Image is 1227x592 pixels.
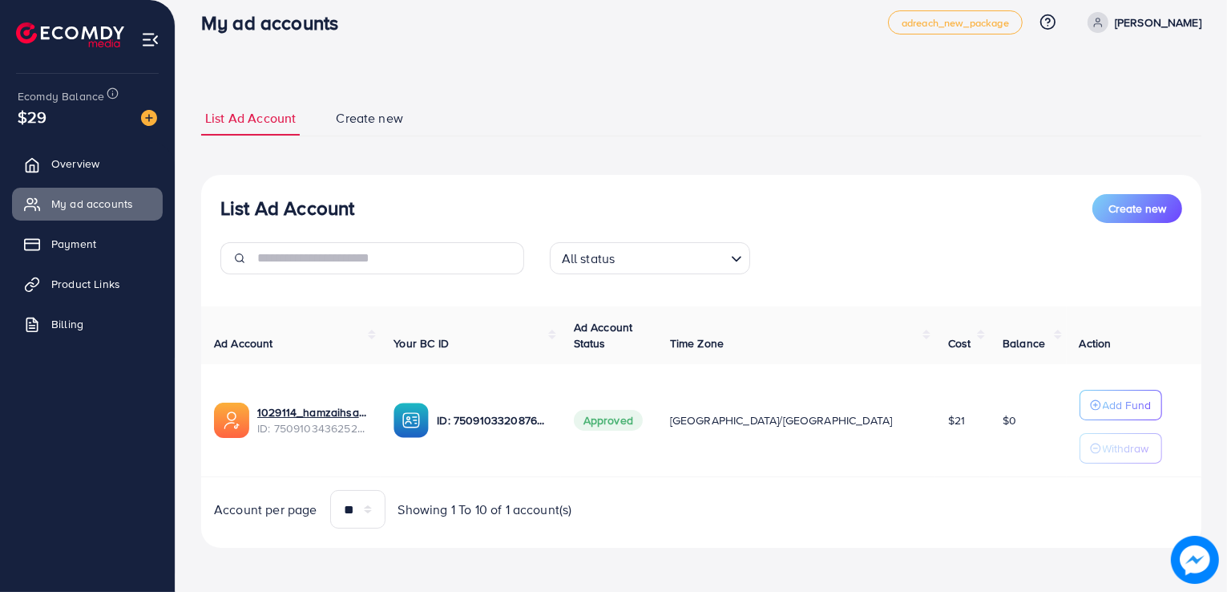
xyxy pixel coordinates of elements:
img: logo [16,22,124,47]
span: [GEOGRAPHIC_DATA]/[GEOGRAPHIC_DATA] [670,412,893,428]
a: [PERSON_NAME] [1081,12,1201,33]
p: ID: 7509103320876253185 [437,411,547,430]
img: ic-ba-acc.ded83a64.svg [394,403,429,438]
a: My ad accounts [12,188,163,220]
a: Overview [12,148,163,180]
span: ID: 7509103436252823569 [257,420,368,436]
span: Cost [948,335,971,351]
a: 1029114_hamzaihsan_1748349397955 [257,404,368,420]
p: Add Fund [1103,395,1152,415]
button: Withdraw [1080,433,1162,464]
a: Billing [12,308,163,340]
span: Approved [574,410,643,431]
a: Product Links [12,268,163,300]
span: Time Zone [670,335,724,351]
input: Search for option [620,244,724,270]
span: List Ad Account [205,109,296,128]
a: adreach_new_package [888,10,1023,34]
h3: List Ad Account [220,197,354,220]
span: Your BC ID [394,335,449,351]
span: Ecomdy Balance [18,88,104,104]
span: Account per page [214,501,317,519]
span: Billing [51,316,83,332]
img: ic-ads-acc.e4c84228.svg [214,403,249,438]
span: Ad Account Status [574,319,633,351]
span: Overview [51,156,99,172]
span: All status [559,247,619,270]
img: menu [141,30,159,49]
span: Product Links [51,276,120,292]
img: image [1171,536,1218,583]
span: Showing 1 To 10 of 1 account(s) [398,501,572,519]
button: Create new [1092,194,1182,223]
span: $29 [18,105,46,128]
span: Balance [1003,335,1045,351]
span: Ad Account [214,335,273,351]
span: Payment [51,236,96,252]
p: [PERSON_NAME] [1115,13,1201,32]
span: Create new [1108,201,1166,217]
h3: My ad accounts [201,11,351,34]
span: My ad accounts [51,196,133,212]
img: image [141,110,157,126]
p: Withdraw [1103,439,1149,458]
div: Search for option [550,242,750,274]
span: adreach_new_package [902,18,1009,28]
span: $21 [948,412,965,428]
span: Action [1080,335,1112,351]
button: Add Fund [1080,390,1162,420]
span: $0 [1003,412,1016,428]
div: <span class='underline'>1029114_hamzaihsan_1748349397955</span></br>7509103436252823569 [257,404,368,437]
a: Payment [12,228,163,260]
span: Create new [336,109,403,128]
